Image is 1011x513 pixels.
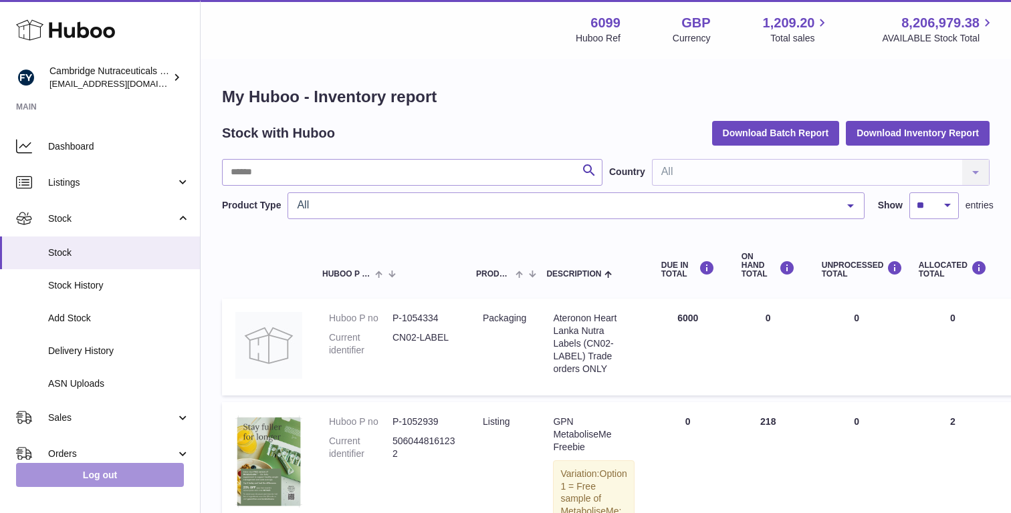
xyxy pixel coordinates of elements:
[483,416,510,427] span: listing
[483,313,526,323] span: packaging
[966,199,994,212] span: entries
[763,14,815,32] span: 1,209.20
[609,166,645,178] label: Country
[681,14,710,32] strong: GBP
[878,199,903,212] label: Show
[392,312,456,325] dd: P-1054334
[48,140,190,153] span: Dashboard
[770,32,830,45] span: Total sales
[905,299,1000,395] td: 0
[294,198,836,212] span: All
[553,312,634,375] div: Ateronon Heart Lanka Nutra Labels (CN02-LABEL) Trade orders ONLY
[48,212,176,225] span: Stock
[712,121,840,145] button: Download Batch Report
[48,246,190,259] span: Stock
[48,279,190,292] span: Stock History
[222,86,990,108] h1: My Huboo - Inventory report
[882,14,995,45] a: 8,206,979.38 AVAILABLE Stock Total
[392,331,456,357] dd: CN02-LABEL
[329,435,392,460] dt: Current identifier
[16,67,36,88] img: internalAdmin-6099@internal.huboo.com
[322,270,372,279] span: Huboo P no
[392,415,456,428] dd: P-1052939
[329,331,392,357] dt: Current identifier
[763,14,830,45] a: 1,209.20 Total sales
[235,415,302,508] img: product image
[392,435,456,460] dd: 5060448161232
[48,411,176,424] span: Sales
[49,78,197,89] span: [EMAIL_ADDRESS][DOMAIN_NAME]
[728,299,808,395] td: 0
[222,124,335,142] h2: Stock with Huboo
[822,261,892,279] div: UNPROCESSED Total
[882,32,995,45] span: AVAILABLE Stock Total
[476,270,512,279] span: Product Type
[235,312,302,379] img: product image
[846,121,990,145] button: Download Inventory Report
[329,415,392,428] dt: Huboo P no
[648,299,728,395] td: 6000
[553,415,634,454] div: GPN MetaboliseMe Freebie
[48,448,176,460] span: Orders
[546,270,601,279] span: Description
[661,261,715,279] div: DUE IN TOTAL
[808,299,905,395] td: 0
[901,14,980,32] span: 8,206,979.38
[48,345,190,357] span: Delivery History
[742,252,795,279] div: ON HAND Total
[222,199,281,212] label: Product Type
[590,14,621,32] strong: 6099
[16,463,184,487] a: Log out
[48,312,190,325] span: Add Stock
[673,32,711,45] div: Currency
[49,65,170,90] div: Cambridge Nutraceuticals Ltd
[919,261,987,279] div: ALLOCATED Total
[48,377,190,390] span: ASN Uploads
[48,176,176,189] span: Listings
[576,32,621,45] div: Huboo Ref
[329,312,392,325] dt: Huboo P no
